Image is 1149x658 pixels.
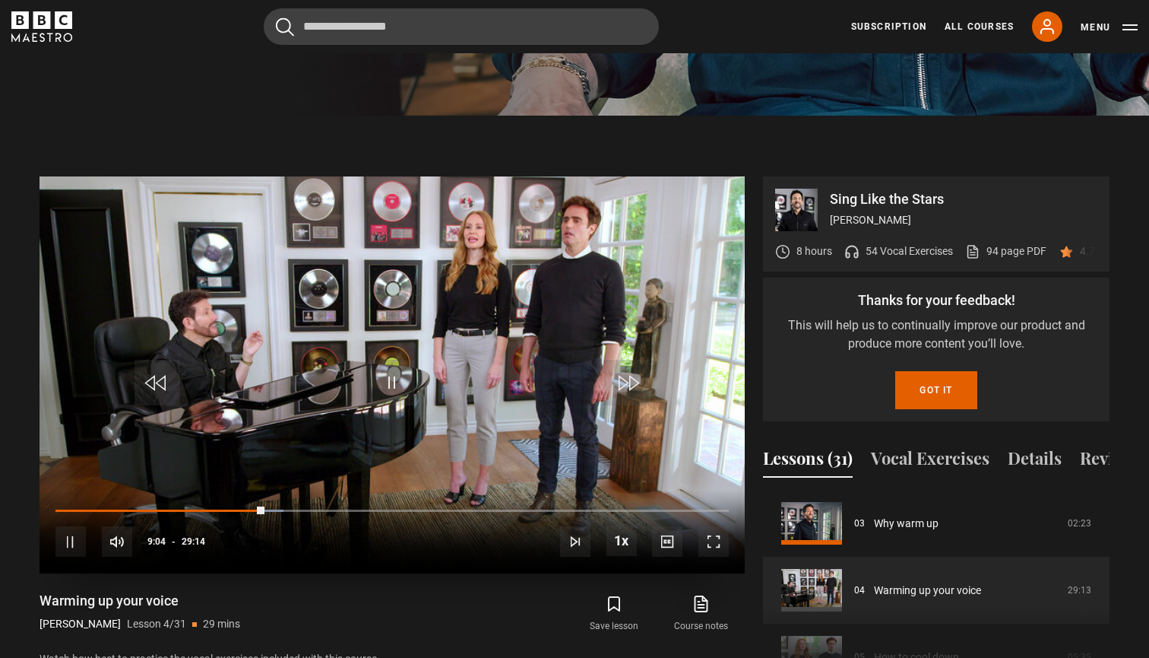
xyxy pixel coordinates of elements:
[895,371,976,409] button: Got it
[945,20,1014,33] a: All Courses
[775,316,1097,353] p: This will help us to continually improve our product and produce more content you’ll love.
[127,616,186,632] p: Lesson 4/31
[606,526,637,556] button: Playback Rate
[172,536,176,547] span: -
[830,192,1097,206] p: Sing Like the Stars
[40,616,121,632] p: [PERSON_NAME]
[571,592,657,636] button: Save lesson
[55,526,86,557] button: Pause
[965,243,1046,259] a: 94 page PDF
[182,528,205,555] span: 29:14
[276,17,294,37] button: Submit the search query
[796,243,832,259] p: 8 hours
[874,583,981,599] a: Warming up your voice
[1081,20,1138,35] button: Toggle navigation
[866,243,953,259] p: 54 Vocal Exercises
[40,592,240,610] h1: Warming up your voice
[203,616,240,632] p: 29 mins
[763,446,853,478] button: Lessons (31)
[851,20,926,33] a: Subscription
[102,526,132,557] button: Mute
[698,526,729,557] button: Fullscreen
[560,526,590,557] button: Next Lesson
[830,212,1097,228] p: [PERSON_NAME]
[147,528,166,555] span: 9:04
[658,592,745,636] a: Course notes
[55,510,729,513] div: Progress Bar
[11,11,72,42] svg: BBC Maestro
[1008,446,1062,478] button: Details
[652,526,682,557] button: Captions
[40,176,745,574] video-js: Video Player
[264,8,659,45] input: Search
[871,446,989,478] button: Vocal Exercises
[874,516,939,532] a: Why warm up
[775,290,1097,310] p: Thanks for your feedback!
